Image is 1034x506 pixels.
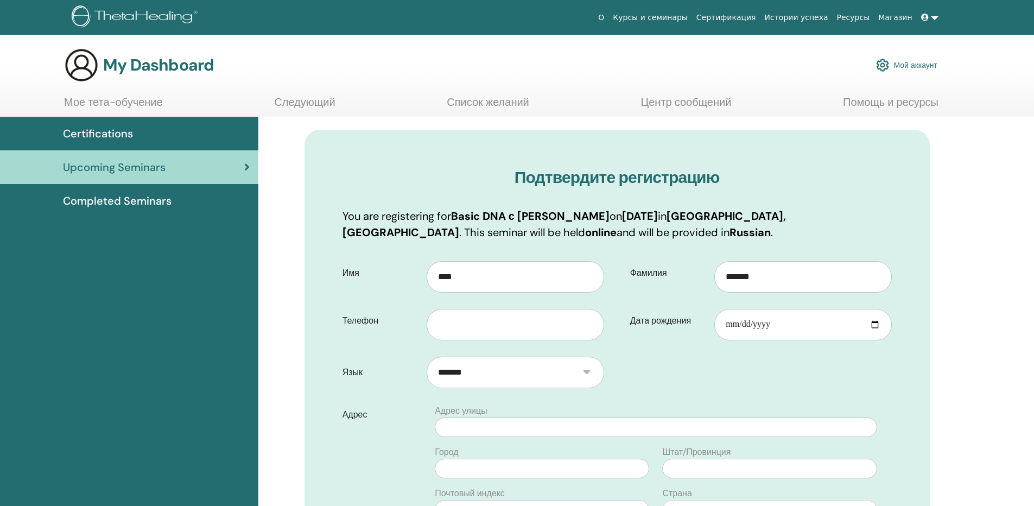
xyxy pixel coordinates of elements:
[662,487,692,500] label: Страна
[874,8,916,28] a: Магазин
[64,48,99,83] img: generic-user-icon.jpg
[843,96,938,117] a: Помощь и ресурсы
[447,96,529,117] a: Список желаний
[585,225,617,239] b: online
[72,5,201,30] img: logo.png
[622,311,715,331] label: Дата рождения
[342,208,892,241] p: You are registering for on in . This seminar will be held and will be provided in .
[334,263,427,283] label: Имя
[594,8,608,28] a: О
[760,8,833,28] a: Истории успеха
[334,311,427,331] label: Телефон
[876,53,937,77] a: Мой аккаунт
[63,125,133,142] span: Certifications
[622,263,715,283] label: Фамилия
[274,96,335,117] a: Следующий
[451,209,610,223] b: Basic DNA с [PERSON_NAME]
[640,96,731,117] a: Центр сообщений
[334,404,429,425] label: Адрес
[63,193,172,209] span: Completed Seminars
[435,487,505,500] label: Почтовый индекс
[63,159,166,175] span: Upcoming Seminars
[435,404,487,418] label: Адрес улицы
[334,362,427,383] label: Язык
[103,55,214,75] h3: My Dashboard
[342,168,892,187] h3: Подтвердите регистрацию
[64,96,163,117] a: Мое тета-обучение
[876,56,889,74] img: cog.svg
[662,446,731,459] label: Штат/Провинция
[729,225,771,239] b: Russian
[692,8,760,28] a: Сертификация
[435,446,458,459] label: Город
[622,209,658,223] b: [DATE]
[833,8,874,28] a: Ресурсы
[608,8,692,28] a: Курсы и семинары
